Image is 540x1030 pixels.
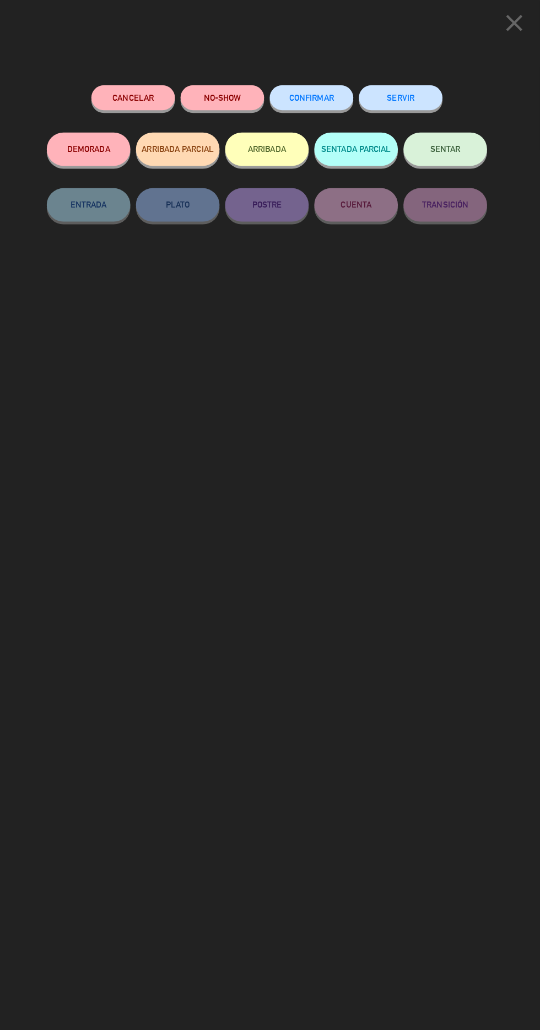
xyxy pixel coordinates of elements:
button: ARRIBADA PARCIAL [141,131,223,164]
i: close [501,9,528,36]
button: POSTRE [229,186,311,219]
button: TRANSICIÓN [405,186,488,219]
button: ENTRADA [52,186,135,219]
button: Cancelar [96,84,179,109]
span: SENTAR [431,143,461,152]
button: NO-SHOW [185,84,267,109]
button: CUENTA [317,186,399,219]
span: CONFIRMAR [292,92,336,101]
button: ARRIBADA [229,131,311,164]
span: ARRIBADA PARCIAL [147,143,218,152]
button: CONFIRMAR [273,84,355,109]
button: PLATO [141,186,223,219]
button: SENTADA PARCIAL [317,131,399,164]
button: close [498,8,532,41]
button: SERVIR [361,84,444,109]
button: SENTAR [405,131,488,164]
button: DEMORADA [52,131,135,164]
